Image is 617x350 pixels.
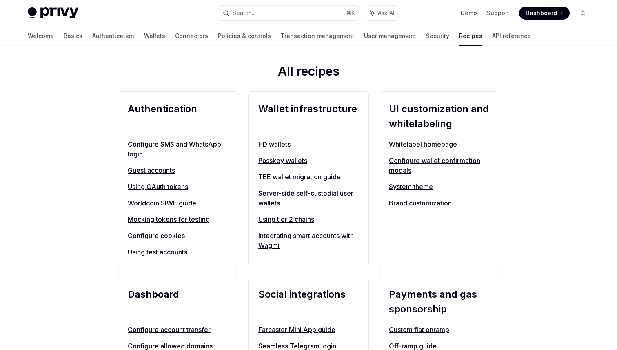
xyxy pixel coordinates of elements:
a: Configure account transfer [128,325,228,334]
a: Server-side self-custodial user wallets [258,188,359,208]
a: Using OAuth tokens [128,182,228,192]
span: Dashboard [526,9,557,17]
a: Wallets [144,26,165,46]
a: HD wallets [258,139,359,149]
button: Search...⌘K [217,6,360,20]
h2: Payments and gas sponsorship [389,287,489,317]
a: Using test accounts [128,247,228,257]
a: User management [364,26,416,46]
a: Mocking tokens for testing [128,214,228,224]
span: Ask AI [378,9,394,17]
h2: UI customization and whitelabeling [389,102,489,131]
a: TEE wallet migration guide [258,172,359,182]
a: Recipes [459,26,482,46]
div: Search... [233,8,255,18]
a: Dashboard [519,7,570,20]
a: API reference [492,26,531,46]
a: Transaction management [281,26,354,46]
h2: Dashboard [128,287,228,317]
a: Guest accounts [128,165,228,175]
a: Passkey wallets [258,156,359,165]
a: Using tier 2 chains [258,214,359,224]
button: Ask AI [364,6,400,20]
a: Configure wallet confirmation modals [389,156,489,175]
a: Welcome [28,26,54,46]
span: ⌘ K [346,10,355,16]
a: Integrating smart accounts with Wagmi [258,231,359,250]
a: Configure SMS and WhatsApp login [128,139,228,159]
img: light logo [28,7,78,19]
h2: Wallet infrastructure [258,102,359,131]
a: Security [426,26,449,46]
a: Brand customization [389,198,489,208]
a: Custom fiat onramp [389,325,489,334]
a: Authentication [92,26,134,46]
a: Whitelabel homepage [389,139,489,149]
a: Basics [64,26,82,46]
button: Toggle dark mode [576,7,589,20]
h2: All recipes [118,64,499,82]
a: Connectors [175,26,208,46]
a: Policies & controls [218,26,271,46]
a: Support [487,9,509,17]
a: Demo [461,9,477,17]
h2: Social integrations [258,287,359,317]
h2: Authentication [128,102,228,131]
a: Farcaster Mini App guide [258,325,359,334]
a: System theme [389,182,489,192]
a: Worldcoin SIWE guide [128,198,228,208]
a: Configure cookies [128,231,228,241]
